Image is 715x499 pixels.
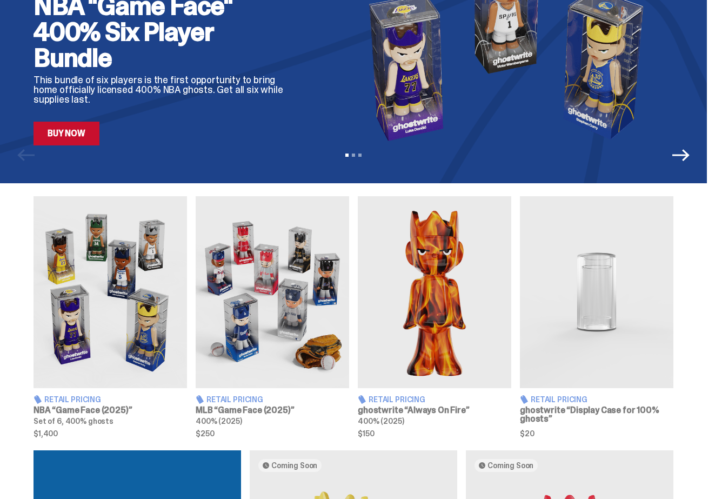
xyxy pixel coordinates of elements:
[345,154,349,157] button: View slide 1
[34,430,187,437] span: $1,400
[34,122,99,145] a: Buy Now
[34,75,293,104] p: This bundle of six players is the first opportunity to bring home officially licensed 400% NBA gh...
[672,147,690,164] button: Next
[271,461,317,470] span: Coming Soon
[369,396,425,403] span: Retail Pricing
[34,416,113,426] span: Set of 6, 400% ghosts
[34,196,187,388] img: Game Face (2025)
[520,196,673,437] a: Display Case for 100% ghosts Retail Pricing
[358,196,511,437] a: Always On Fire Retail Pricing
[34,196,187,437] a: Game Face (2025) Retail Pricing
[358,430,511,437] span: $150
[196,430,349,437] span: $250
[206,396,263,403] span: Retail Pricing
[520,406,673,423] h3: ghostwrite “Display Case for 100% ghosts”
[358,416,404,426] span: 400% (2025)
[196,196,349,388] img: Game Face (2025)
[531,396,587,403] span: Retail Pricing
[358,406,511,415] h3: ghostwrite “Always On Fire”
[44,396,101,403] span: Retail Pricing
[352,154,355,157] button: View slide 2
[34,406,187,415] h3: NBA “Game Face (2025)”
[196,196,349,437] a: Game Face (2025) Retail Pricing
[358,154,362,157] button: View slide 3
[196,406,349,415] h3: MLB “Game Face (2025)”
[196,416,242,426] span: 400% (2025)
[520,430,673,437] span: $20
[520,196,673,388] img: Display Case for 100% ghosts
[358,196,511,388] img: Always On Fire
[487,461,533,470] span: Coming Soon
